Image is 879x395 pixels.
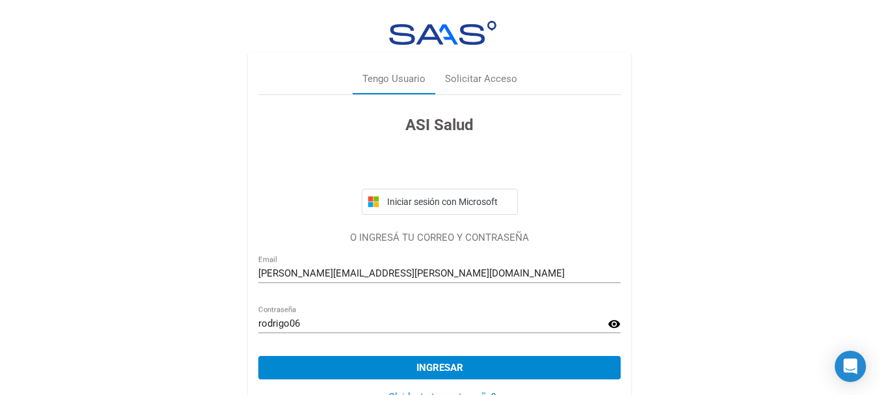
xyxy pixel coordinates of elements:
[362,72,426,87] div: Tengo Usuario
[258,113,621,137] h3: ASI Salud
[362,189,518,215] button: Iniciar sesión con Microsoft
[355,151,524,180] iframe: Botón de Acceder con Google
[445,72,517,87] div: Solicitar Acceso
[385,197,512,207] span: Iniciar sesión con Microsoft
[835,351,866,382] div: Open Intercom Messenger
[416,362,463,374] span: Ingresar
[258,230,621,245] p: O INGRESÁ TU CORREO Y CONTRASEÑA
[608,316,621,332] mat-icon: visibility
[258,356,621,379] button: Ingresar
